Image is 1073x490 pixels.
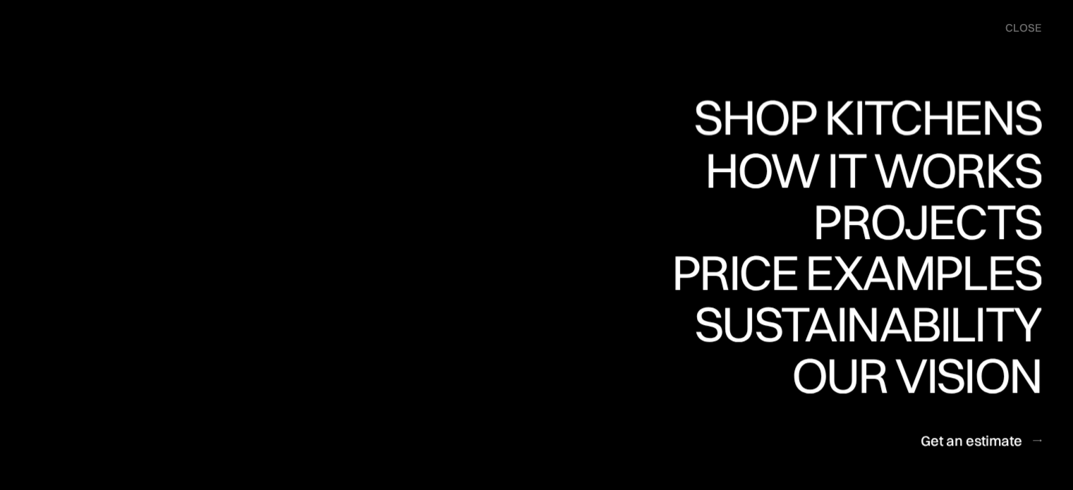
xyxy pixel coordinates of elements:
[682,299,1041,348] div: Sustainability
[701,145,1041,195] div: How it works
[686,92,1041,142] div: Shop Kitchens
[921,431,1022,450] div: Get an estimate
[701,195,1041,244] div: How it works
[813,246,1041,295] div: Projects
[1005,20,1041,36] div: close
[701,145,1041,197] a: How it worksHow it works
[672,298,1041,347] div: Price examples
[686,142,1041,191] div: Shop Kitchens
[780,350,1041,400] div: Our vision
[991,14,1041,42] div: menu
[813,197,1041,248] a: ProjectsProjects
[813,197,1041,246] div: Projects
[780,350,1041,402] a: Our visionOur vision
[686,94,1041,145] a: Shop KitchensShop Kitchens
[672,248,1041,298] div: Price examples
[672,248,1041,300] a: Price examplesPrice examples
[780,400,1041,449] div: Our vision
[682,348,1041,398] div: Sustainability
[682,299,1041,350] a: SustainabilitySustainability
[921,423,1041,458] a: Get an estimate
